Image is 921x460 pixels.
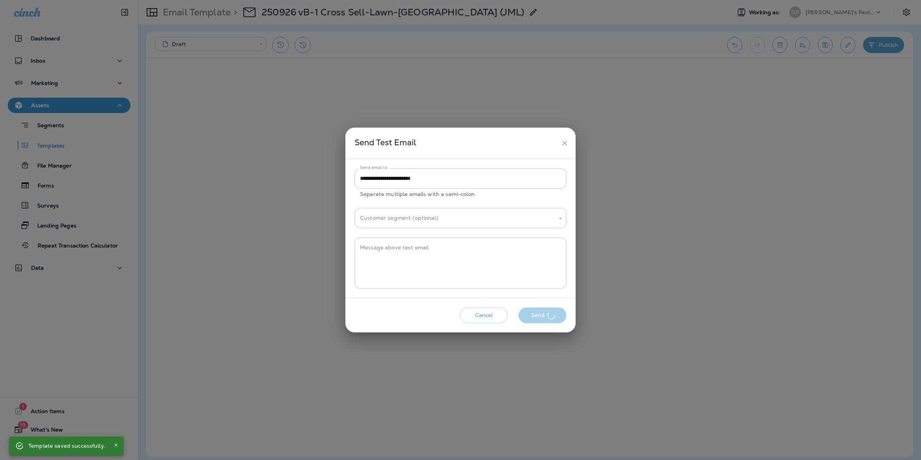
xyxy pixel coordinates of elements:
[111,440,120,450] button: Close
[360,165,387,171] label: Send email to
[28,439,105,453] div: Template saved successfully.
[558,136,572,150] button: close
[360,190,561,199] p: Separate multiple emails with a semi-colon
[460,307,508,323] button: Cancel
[355,136,558,150] div: Send Test Email
[557,215,564,222] button: Open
